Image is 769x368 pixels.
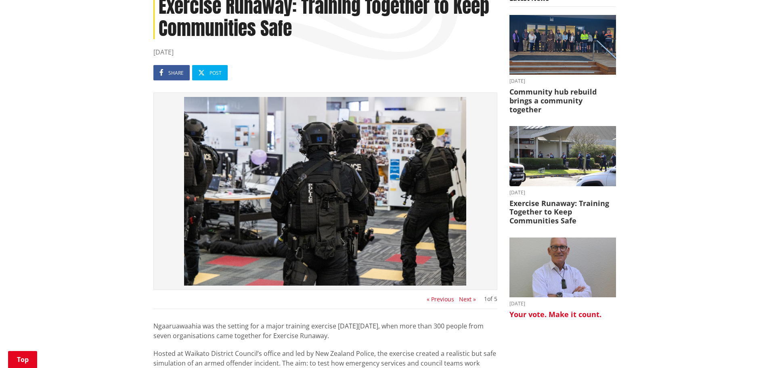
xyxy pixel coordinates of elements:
[153,47,497,57] time: [DATE]
[509,310,616,319] h3: Your vote. Make it count.
[168,69,184,76] span: Share
[509,88,616,114] h3: Community hub rebuild brings a community together
[509,126,616,225] a: [DATE] Exercise Runaway: Training Together to Keep Communities Safe
[732,334,761,363] iframe: Messenger Launcher
[509,301,616,306] time: [DATE]
[509,238,616,298] img: Craig Hobbs
[509,15,616,114] a: A group of people stands in a line on a wooden deck outside a modern building, smiling. The mood ...
[484,295,487,303] span: 1
[509,199,616,225] h3: Exercise Runaway: Training Together to Keep Communities Safe
[427,296,454,303] button: « Previous
[153,65,190,80] a: Share
[158,97,493,286] img: 029-PRZ_2409
[509,15,616,75] img: Glen Afton and Pukemiro Districts Community Hub
[509,79,616,84] time: [DATE]
[509,126,616,186] img: AOS Exercise Runaway
[509,238,616,319] a: [DATE] Your vote. Make it count.
[153,321,497,341] p: Ngaaruawaahia was the setting for a major training exercise [DATE][DATE], when more than 300 peop...
[192,65,228,80] a: Post
[210,69,222,76] span: Post
[509,190,616,195] time: [DATE]
[8,351,37,368] a: Top
[484,296,497,302] div: of 5
[459,296,476,303] button: Next »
